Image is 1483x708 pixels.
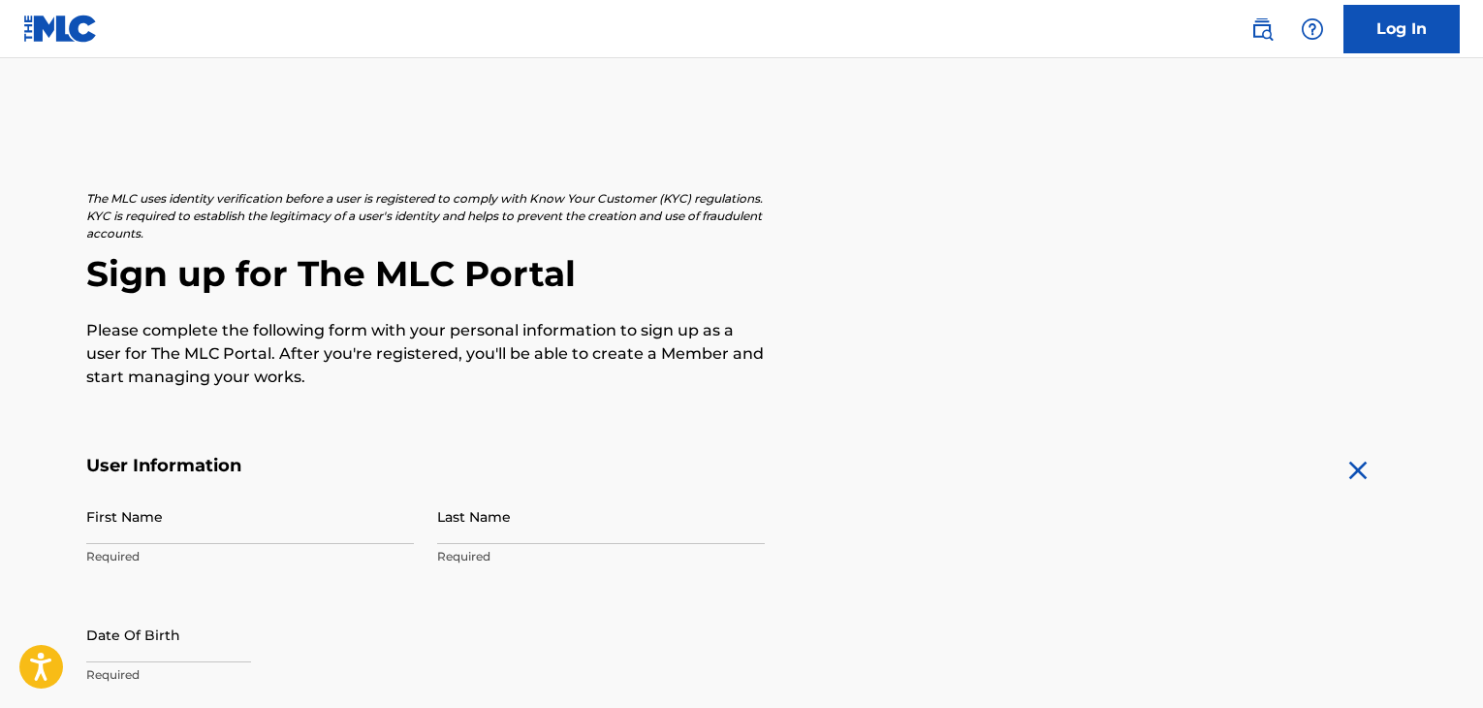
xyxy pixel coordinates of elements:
[1293,10,1332,48] div: Help
[1343,5,1460,53] a: Log In
[86,190,765,242] p: The MLC uses identity verification before a user is registered to comply with Know Your Customer ...
[1250,17,1274,41] img: search
[1243,10,1281,48] a: Public Search
[86,319,765,389] p: Please complete the following form with your personal information to sign up as a user for The ML...
[86,455,765,477] h5: User Information
[86,252,1397,296] h2: Sign up for The MLC Portal
[1342,455,1373,486] img: close
[1301,17,1324,41] img: help
[1386,615,1483,708] iframe: Chat Widget
[86,548,414,565] p: Required
[437,548,765,565] p: Required
[23,15,98,43] img: MLC Logo
[86,666,414,684] p: Required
